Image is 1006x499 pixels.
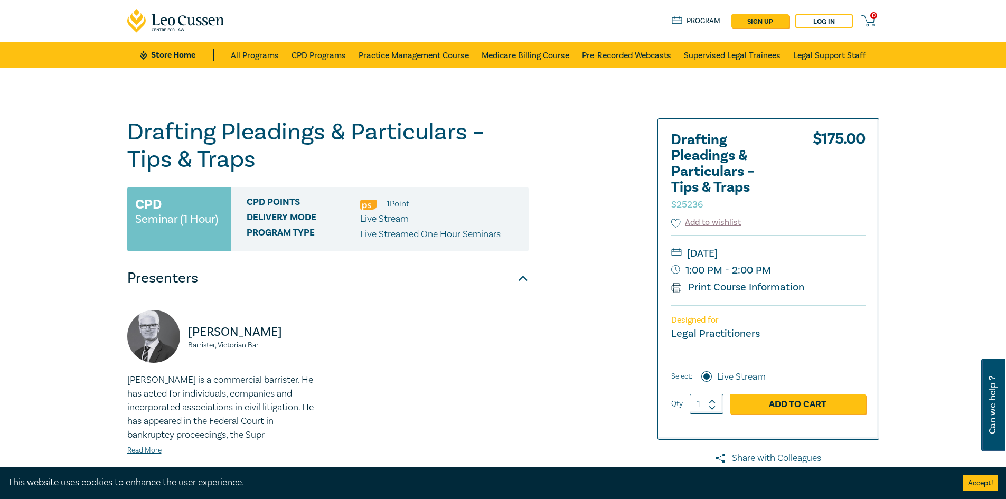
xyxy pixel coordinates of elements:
[731,14,789,28] a: sign up
[127,118,529,173] h1: Drafting Pleadings & Particulars – Tips & Traps
[690,394,723,414] input: 1
[671,262,866,279] small: 1:00 PM - 2:00 PM
[127,310,180,363] img: https://s3.ap-southeast-2.amazonaws.com/leo-cussen-store-production-content/Contacts/Warren%20Smi...
[135,214,218,224] small: Seminar (1 Hour)
[671,245,866,262] small: [DATE]
[359,42,469,68] a: Practice Management Course
[684,42,781,68] a: Supervised Legal Trainees
[657,451,879,465] a: Share with Colleagues
[360,200,377,210] img: Professional Skills
[127,373,322,442] p: [PERSON_NAME] is a commercial barrister. He has acted for individuals, companies and incorporated...
[188,324,322,341] p: [PERSON_NAME]
[231,42,279,68] a: All Programs
[188,342,322,349] small: Barrister, Victorian Bar
[247,212,360,226] span: Delivery Mode
[717,370,766,384] label: Live Stream
[671,398,683,410] label: Qty
[672,15,721,27] a: Program
[963,475,998,491] button: Accept cookies
[671,199,703,211] small: S25236
[671,280,805,294] a: Print Course Information
[795,14,853,28] a: Log in
[127,262,529,294] button: Presenters
[8,476,947,489] div: This website uses cookies to enhance the user experience.
[671,371,692,382] span: Select:
[360,228,501,241] p: Live Streamed One Hour Seminars
[582,42,671,68] a: Pre-Recorded Webcasts
[671,132,787,211] h2: Drafting Pleadings & Particulars – Tips & Traps
[140,49,213,61] a: Store Home
[870,12,877,19] span: 0
[247,228,360,241] span: Program type
[988,365,998,445] span: Can we help ?
[813,132,866,216] div: $ 175.00
[671,315,866,325] p: Designed for
[247,197,360,211] span: CPD Points
[387,197,409,211] li: 1 Point
[671,327,760,341] small: Legal Practitioners
[135,195,162,214] h3: CPD
[671,216,741,229] button: Add to wishlist
[793,42,866,68] a: Legal Support Staff
[292,42,346,68] a: CPD Programs
[730,394,866,414] a: Add to Cart
[360,213,409,225] span: Live Stream
[127,446,162,455] a: Read More
[482,42,569,68] a: Medicare Billing Course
